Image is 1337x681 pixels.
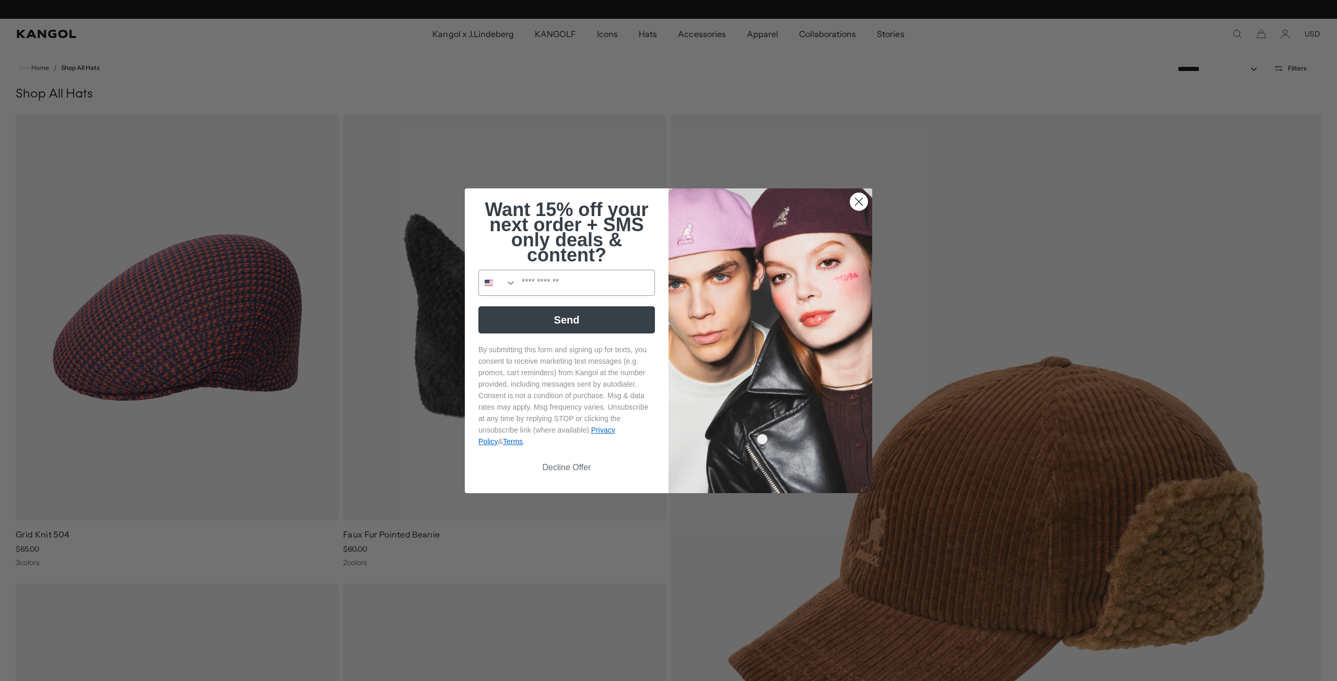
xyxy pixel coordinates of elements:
[479,270,517,295] button: Search Countries
[668,188,872,493] img: 4fd34567-b031-494e-b820-426212470989.jpeg
[850,193,868,211] button: Close dialog
[503,437,523,446] a: Terms
[485,279,493,287] img: United States
[517,270,654,295] input: Phone Number
[478,306,655,333] button: Send
[478,458,655,477] button: Decline Offer
[478,344,655,447] p: By submitting this form and signing up for texts, you consent to receive marketing text messages ...
[485,199,648,266] span: Want 15% off your next order + SMS only deals & content?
